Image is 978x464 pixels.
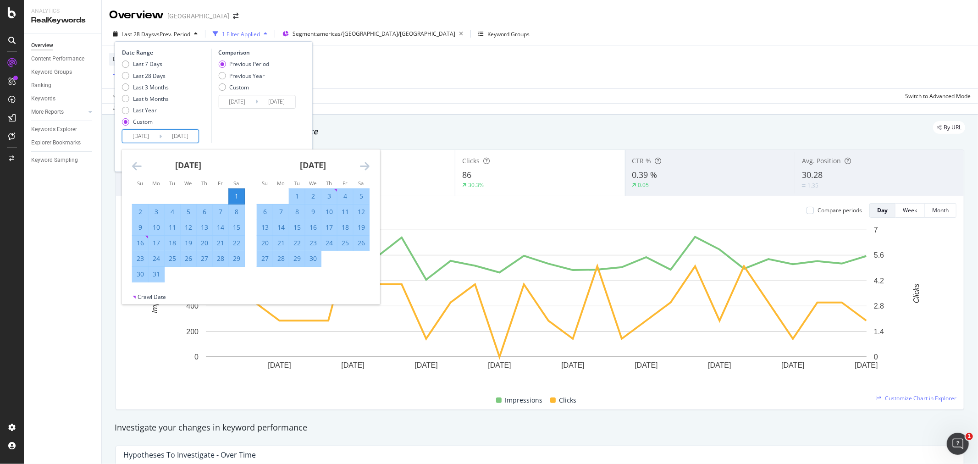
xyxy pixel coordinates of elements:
div: 29 [229,254,244,263]
img: Equal [802,184,806,187]
div: Last 3 Months [133,83,169,91]
text: [DATE] [561,362,584,370]
div: Date Range [122,49,209,56]
div: 23 [133,254,148,263]
span: 86 [462,169,471,180]
div: 6 [257,207,273,216]
span: 1 [966,433,973,440]
div: Day [877,206,888,214]
span: 30.28 [802,169,823,180]
small: Su [262,180,268,187]
strong: [DATE] [300,160,326,171]
td: Selected. Monday, March 24, 2025 [148,251,164,266]
div: 12 [354,207,369,216]
div: 27 [257,254,273,263]
div: 26 [181,254,196,263]
div: Custom [218,83,269,91]
td: Selected. Tuesday, March 18, 2025 [164,235,180,251]
td: Selected. Wednesday, April 23, 2025 [305,235,321,251]
div: 9 [133,223,148,232]
div: RealKeywords [31,15,94,26]
input: Start Date [219,95,255,108]
div: Compare periods [818,206,862,214]
span: Avg. Position [802,156,841,165]
span: Impressions [505,395,543,406]
div: 4 [337,192,353,201]
td: Selected. Sunday, April 20, 2025 [257,235,273,251]
small: Tu [169,180,175,187]
td: Selected. Tuesday, April 29, 2025 [289,251,305,266]
td: Selected. Sunday, March 23, 2025 [132,251,148,266]
text: [DATE] [855,362,878,370]
td: Selected. Wednesday, April 2, 2025 [305,188,321,204]
td: Selected. Wednesday, April 9, 2025 [305,204,321,220]
div: 20 [197,238,212,248]
td: Selected. Thursday, April 10, 2025 [321,204,337,220]
div: 11 [165,223,180,232]
td: Selected. Friday, April 4, 2025 [337,188,353,204]
div: Explorer Bookmarks [31,138,81,148]
div: 30 [305,254,321,263]
td: Selected. Sunday, March 9, 2025 [132,220,148,235]
div: Keyword Groups [487,30,530,38]
td: Selected. Wednesday, April 16, 2025 [305,220,321,235]
button: Day [869,203,895,218]
td: Selected. Thursday, April 3, 2025 [321,188,337,204]
div: Previous Period [229,60,269,68]
text: [DATE] [488,362,511,370]
td: Selected. Sunday, April 13, 2025 [257,220,273,235]
div: 19 [181,238,196,248]
div: 10 [149,223,164,232]
div: [GEOGRAPHIC_DATA] [167,11,229,21]
td: Selected. Wednesday, April 30, 2025 [305,251,321,266]
div: 0.05 [638,181,649,189]
div: 19 [354,223,369,232]
div: 11 [337,207,353,216]
div: 6 [197,207,212,216]
div: 21 [213,238,228,248]
button: Keyword Groups [475,27,533,41]
span: Segment: americas/[GEOGRAPHIC_DATA]/[GEOGRAPHIC_DATA] [293,30,455,38]
small: Th [326,180,332,187]
div: 25 [165,254,180,263]
td: Selected as start date. Saturday, March 1, 2025 [228,188,244,204]
text: 5.6 [874,251,884,259]
td: Selected. Friday, March 21, 2025 [212,235,228,251]
div: 28 [273,254,289,263]
td: Selected. Friday, April 25, 2025 [337,235,353,251]
small: We [309,180,316,187]
td: Selected. Saturday, March 8, 2025 [228,204,244,220]
td: Selected. Thursday, April 17, 2025 [321,220,337,235]
div: 3 [149,207,164,216]
div: Hypotheses to Investigate - Over Time [123,450,256,459]
a: Customize Chart in Explorer [876,394,956,402]
button: Switch to Advanced Mode [901,88,971,103]
td: Selected. Tuesday, April 15, 2025 [289,220,305,235]
text: 400 [186,302,199,310]
a: Keywords [31,94,95,104]
div: Last 28 Days [122,72,169,80]
div: 18 [165,238,180,248]
button: Last 28 DaysvsPrev. Period [109,27,201,41]
div: 30 [133,270,148,279]
div: Crawl Date [138,293,166,301]
div: 16 [133,238,148,248]
span: 0.39 % [632,169,658,180]
span: Device [113,55,130,63]
td: Selected. Tuesday, March 11, 2025 [164,220,180,235]
td: Selected. Saturday, April 5, 2025 [353,188,369,204]
div: 16 [305,223,321,232]
a: Keywords Explorer [31,125,95,134]
strong: [DATE] [175,160,201,171]
td: Selected. Monday, April 7, 2025 [273,204,289,220]
div: Last 6 Months [122,95,169,103]
td: Selected. Monday, April 14, 2025 [273,220,289,235]
a: Keyword Sampling [31,155,95,165]
div: 1 Filter Applied [222,30,260,38]
td: Selected. Tuesday, April 22, 2025 [289,235,305,251]
input: Start Date [122,130,159,143]
div: Comparison [218,49,298,56]
div: 8 [289,207,305,216]
td: Selected. Saturday, March 22, 2025 [228,235,244,251]
text: 7 [874,226,878,234]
